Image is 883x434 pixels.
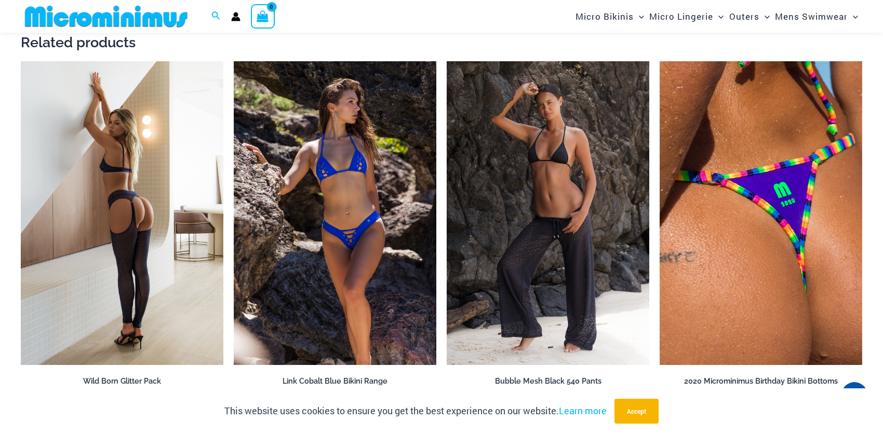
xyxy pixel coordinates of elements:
a: Search icon link [211,10,221,23]
a: Link Cobalt Blue Bikini Range [234,376,436,390]
a: Micro BikinisMenu ToggleMenu Toggle [573,3,647,30]
img: Wild Born Glitter Ink 1122 Top 605 Bottom 552 Tights 05 [21,61,223,365]
a: Mens SwimwearMenu ToggleMenu Toggle [772,3,861,30]
a: Learn more [559,404,607,417]
h2: Wild Born Glitter Pack [21,376,223,386]
h2: 2020 Microminimus Birthday Bikini Bottoms [660,376,862,386]
span: Menu Toggle [713,3,724,30]
a: Account icon link [231,12,240,21]
a: Micro LingerieMenu ToggleMenu Toggle [647,3,726,30]
h2: Link Cobalt Blue Bikini Range [234,376,436,386]
img: MM SHOP LOGO FLAT [21,5,192,28]
span: Menu Toggle [634,3,644,30]
img: 2020 Microminimus Birthday Bikini Bottoms [660,61,862,365]
img: Bubble Mesh Black 540 Pants 01 [447,61,649,365]
span: Menu Toggle [848,3,858,30]
a: Wild Born Glitter Pack [21,376,223,390]
span: Micro Lingerie [649,3,713,30]
img: Link Cobalt Blue 3070 Top 4955 Bottom 03 [234,61,436,365]
span: Micro Bikinis [576,3,634,30]
span: Menu Toggle [759,3,770,30]
a: Wild Born Glitter Ink 1122 Top 605 Bottom 552 Tights 02Wild Born Glitter Ink 1122 Top 605 Bottom ... [21,61,223,365]
button: Accept [614,399,659,424]
a: OutersMenu ToggleMenu Toggle [727,3,772,30]
h2: Related products [21,33,862,51]
a: View Shopping Cart, empty [251,4,275,28]
a: Bubble Mesh Black 540 Pants 01Bubble Mesh Black 540 Pants 03Bubble Mesh Black 540 Pants 03 [447,61,649,365]
h2: Bubble Mesh Black 540 Pants [447,376,649,386]
nav: Site Navigation [571,2,862,31]
a: 2020 Microminimus Birthday Bikini Bottoms [660,376,862,390]
span: Outers [729,3,759,30]
a: Bubble Mesh Black 540 Pants [447,376,649,390]
a: Link Cobalt Blue 3070 Top 4955 Bottom 03Link Cobalt Blue 3070 Top 4955 Bottom 04Link Cobalt Blue ... [234,61,436,365]
span: Mens Swimwear [775,3,848,30]
p: This website uses cookies to ensure you get the best experience on our website. [224,403,607,419]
